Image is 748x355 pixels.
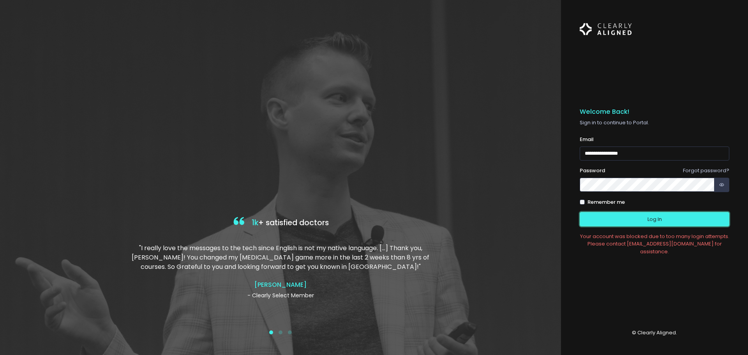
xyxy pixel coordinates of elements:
[252,217,258,228] span: 1k
[580,233,729,256] div: Your account was blocked due to too many login attempts. Please contact [EMAIL_ADDRESS][DOMAIN_NA...
[130,291,431,300] p: - Clearly Select Member
[580,167,605,175] label: Password
[130,215,431,231] h4: + satisfied doctors
[587,198,625,206] label: Remember me
[580,108,729,116] h5: Welcome Back!
[580,119,729,127] p: Sign in to continue to Portal.
[580,19,632,40] img: Logo Horizontal
[130,281,431,288] h4: [PERSON_NAME]
[580,329,729,337] p: © Clearly Aligned.
[580,212,729,226] button: Log In
[580,136,594,143] label: Email
[130,244,431,272] p: "I really love the messages to the tech since English is not my native language. […] Thank you, [...
[683,167,729,174] a: Forgot password?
